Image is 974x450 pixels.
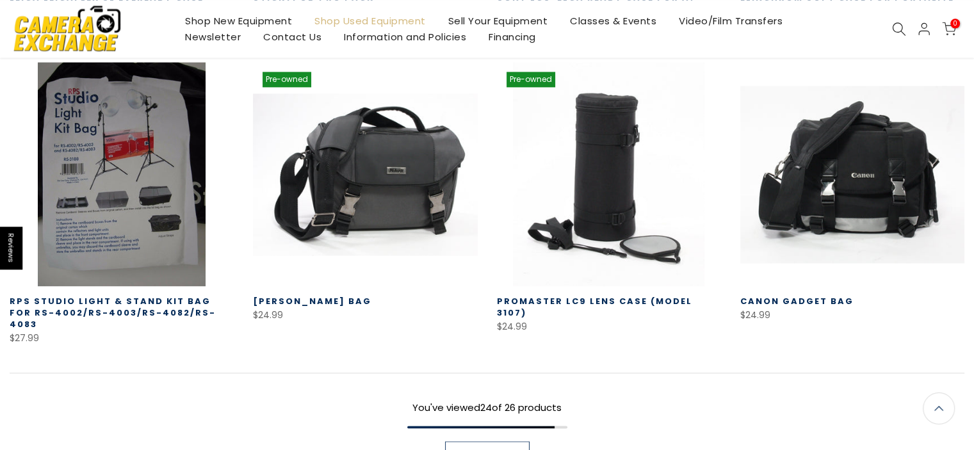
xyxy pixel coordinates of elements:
[10,295,216,330] a: RPS Studio Light & Stand Kit Bag for RS-4002/RS-4003/RS-4082/RS-4083
[253,307,477,323] div: $24.99
[950,19,960,28] span: 0
[923,392,955,424] a: Back to the top
[412,401,562,414] span: You've viewed of 26 products
[253,295,371,307] a: [PERSON_NAME] Bag
[174,13,304,29] a: Shop New Equipment
[740,295,854,307] a: Canon Gadget Bag
[304,13,437,29] a: Shop Used Equipment
[942,22,956,36] a: 0
[497,319,721,335] div: $24.99
[252,29,333,45] a: Contact Us
[437,13,559,29] a: Sell Your Equipment
[480,401,492,414] span: 24
[10,330,234,346] div: $27.99
[478,29,548,45] a: Financing
[497,295,692,319] a: Promaster LC9 Lens Case (Model 3107)
[740,307,964,323] div: $24.99
[668,13,794,29] a: Video/Film Transfers
[559,13,668,29] a: Classes & Events
[174,29,252,45] a: Newsletter
[333,29,478,45] a: Information and Policies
